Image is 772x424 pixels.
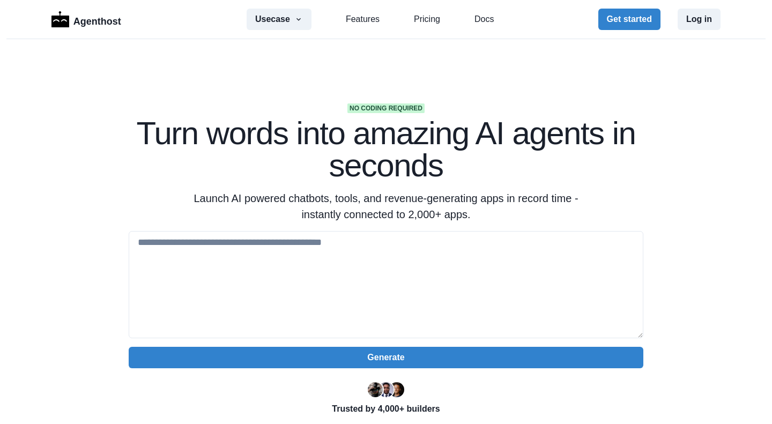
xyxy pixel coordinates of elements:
[247,9,311,30] button: Usecase
[180,190,592,222] p: Launch AI powered chatbots, tools, and revenue-generating apps in record time - instantly connect...
[129,403,643,415] p: Trusted by 4,000+ builders
[368,382,383,397] img: Ryan Florence
[347,103,425,113] span: No coding required
[51,11,69,27] img: Logo
[378,382,394,397] img: Segun Adebayo
[73,10,121,29] p: Agenthost
[414,13,440,26] a: Pricing
[389,382,404,397] img: Kent Dodds
[51,10,121,29] a: LogoAgenthost
[678,9,721,30] button: Log in
[129,117,643,182] h1: Turn words into amazing AI agents in seconds
[474,13,494,26] a: Docs
[129,347,643,368] button: Generate
[598,9,660,30] button: Get started
[346,13,380,26] a: Features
